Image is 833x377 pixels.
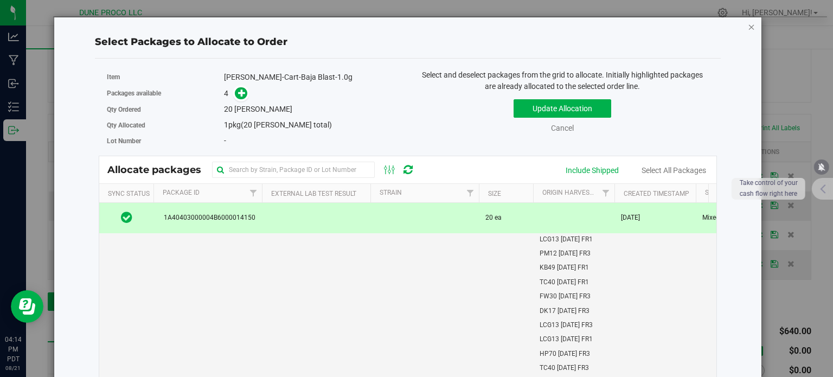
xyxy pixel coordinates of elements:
[244,184,262,202] a: Filter
[488,190,501,197] a: Size
[224,105,233,113] span: 20
[107,88,224,98] label: Packages available
[224,120,332,129] span: pkg
[621,213,640,223] span: [DATE]
[107,105,224,114] label: Qty Ordered
[540,291,591,302] span: FW30 [DATE] FR3
[422,71,703,91] span: Select and deselect packages from the grid to allocate. Initially highlighted packages are alread...
[241,120,332,129] span: (20 [PERSON_NAME] total)
[212,162,375,178] input: Search by Strain, Package ID or Lot Number
[11,290,43,323] iframe: Resource center
[514,99,611,118] button: Update Allocation
[163,189,200,196] a: Package Id
[540,306,589,316] span: DK17 [DATE] FR3
[108,190,150,197] a: Sync Status
[540,263,589,273] span: KB49 [DATE] FR1
[234,105,292,113] span: [PERSON_NAME]
[624,190,689,197] a: Created Timestamp
[551,124,574,132] a: Cancel
[542,189,597,196] a: Origin Harvests
[107,72,224,82] label: Item
[224,136,226,145] span: -
[224,120,228,129] span: 1
[224,72,400,83] div: [PERSON_NAME]-Cart-Baja Blast-1.0g
[540,363,589,373] span: TC40 [DATE] FR3
[540,248,591,259] span: PM12 [DATE] FR3
[107,164,212,176] span: Allocate packages
[107,120,224,130] label: Qty Allocated
[271,190,356,197] a: External Lab Test Result
[540,334,593,344] span: LCG13 [DATE] FR1
[702,213,720,223] span: Mixed
[540,277,589,287] span: TC40 [DATE] FR1
[540,320,593,330] span: LCG13 [DATE] FR3
[107,136,224,146] label: Lot Number
[485,213,502,223] span: 20 ea
[95,35,721,49] div: Select Packages to Allocate to Order
[380,189,402,196] a: Strain
[160,213,255,223] span: 1A40403000004B6000014150
[224,89,228,98] span: 4
[461,184,479,202] a: Filter
[540,234,593,245] span: LCG13 [DATE] FR1
[540,349,590,359] span: HP70 [DATE] FR3
[121,210,132,225] span: In Sync
[597,184,614,202] a: Filter
[642,166,706,175] a: Select All Packages
[705,189,747,196] a: Source Type
[566,165,619,176] div: Include Shipped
